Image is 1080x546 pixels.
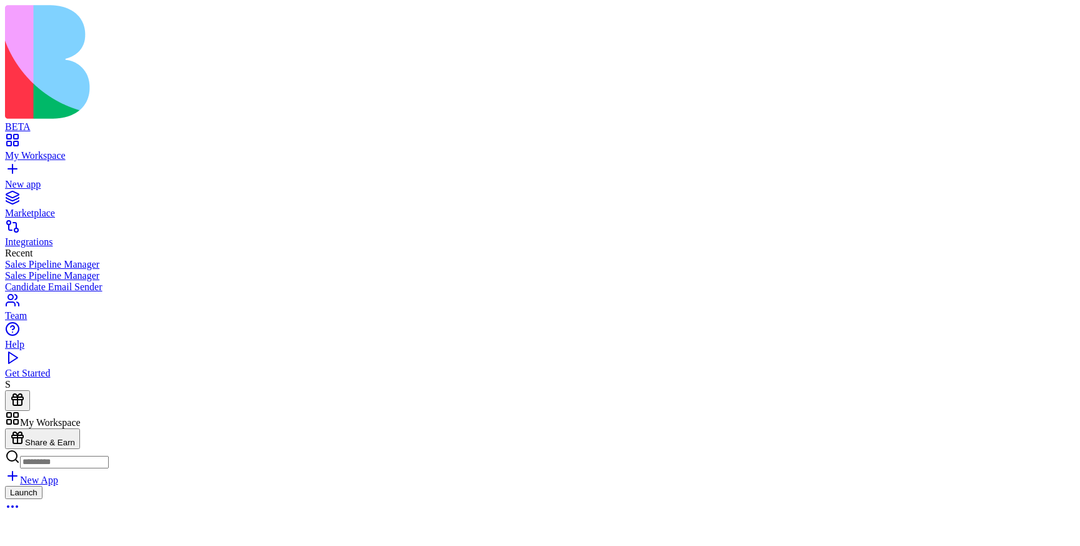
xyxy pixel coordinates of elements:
div: Help [5,339,1075,350]
span: Share & Earn [25,438,75,447]
div: Team [5,310,1075,321]
div: Get Started [5,368,1075,379]
a: Sales Pipeline Manager [5,259,1075,270]
a: BETA [5,110,1075,133]
a: New app [5,168,1075,190]
span: My Workspace [20,417,81,428]
div: Integrations [5,236,1075,248]
span: S [5,379,11,390]
a: My Workspace [5,139,1075,161]
a: Marketplace [5,196,1075,219]
a: Integrations [5,225,1075,248]
img: logo [5,5,507,119]
div: New app [5,179,1075,190]
a: Sales Pipeline Manager [5,270,1075,281]
div: BETA [5,121,1075,133]
div: Marketplace [5,208,1075,219]
a: Get Started [5,356,1075,379]
button: Share & Earn [5,428,80,449]
a: Help [5,328,1075,350]
a: New App [5,475,58,485]
a: Candidate Email Sender [5,281,1075,293]
span: Recent [5,248,32,258]
div: My Workspace [5,150,1075,161]
a: Team [5,299,1075,321]
button: Launch [5,486,42,499]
